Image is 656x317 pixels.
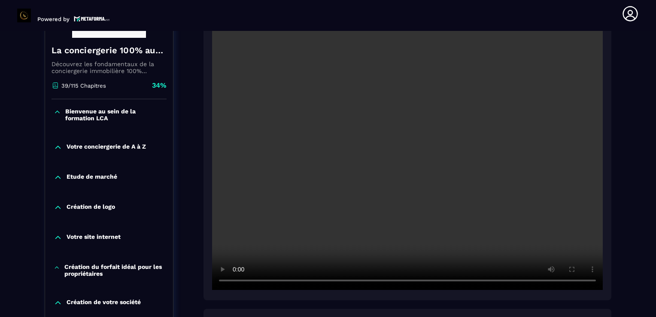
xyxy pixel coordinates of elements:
[74,15,110,22] img: logo
[52,44,167,56] h4: La conciergerie 100% automatisée
[17,9,31,22] img: logo-branding
[65,108,164,122] p: Bienvenue au sein de la formation LCA
[152,81,167,90] p: 34%
[67,173,117,182] p: Etude de marché
[67,233,121,242] p: Votre site internet
[61,82,106,89] p: 39/115 Chapitres
[52,61,167,74] p: Découvrez les fondamentaux de la conciergerie immobilière 100% automatisée. Cette formation est c...
[67,299,141,307] p: Création de votre société
[67,143,146,152] p: Votre conciergerie de A à Z
[67,203,115,212] p: Création de logo
[37,16,70,22] p: Powered by
[64,263,164,277] p: Création du forfait idéal pour les propriétaires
